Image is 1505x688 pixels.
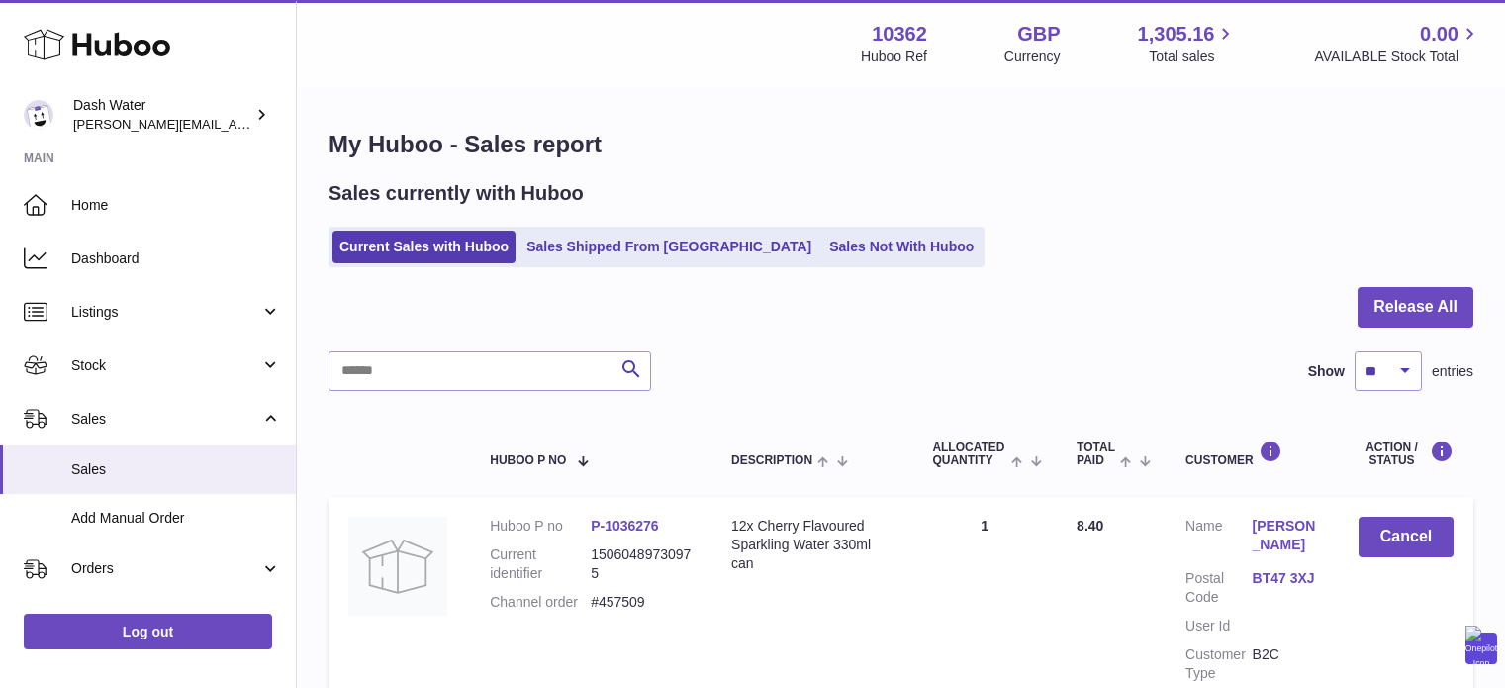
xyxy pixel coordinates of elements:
[71,249,281,268] span: Dashboard
[1308,362,1345,381] label: Show
[490,545,591,583] dt: Current identifier
[591,545,692,583] dd: 15060489730975
[1185,441,1319,467] div: Customer
[73,116,397,132] span: [PERSON_NAME][EMAIL_ADDRESS][DOMAIN_NAME]
[1420,21,1458,48] span: 0.00
[1185,569,1252,607] dt: Postal Code
[348,517,447,616] img: no-photo.jpg
[1077,442,1115,467] span: Total paid
[1138,21,1215,48] span: 1,305.16
[1432,362,1473,381] span: entries
[1358,287,1473,328] button: Release All
[71,509,281,528] span: Add Manual Order
[1185,645,1252,683] dt: Customer Type
[71,356,260,375] span: Stock
[71,303,260,322] span: Listings
[822,231,981,263] a: Sales Not With Huboo
[1149,48,1237,66] span: Total sales
[1185,517,1252,559] dt: Name
[73,96,251,134] div: Dash Water
[332,231,516,263] a: Current Sales with Huboo
[24,100,53,130] img: james@dash-water.com
[1004,48,1061,66] div: Currency
[71,196,281,215] span: Home
[71,559,260,578] span: Orders
[932,442,1005,467] span: ALLOCATED Quantity
[1359,517,1454,557] button: Cancel
[490,593,591,612] dt: Channel order
[1314,21,1481,66] a: 0.00 AVAILABLE Stock Total
[519,231,818,263] a: Sales Shipped From [GEOGRAPHIC_DATA]
[1017,21,1060,48] strong: GBP
[1185,617,1252,636] dt: User Id
[24,614,272,649] a: Log out
[731,517,893,573] div: 12x Cherry Flavoured Sparkling Water 330ml can
[490,517,591,536] dt: Huboo P no
[1253,569,1319,588] a: BT47 3XJ
[591,593,692,612] dd: #457509
[1253,645,1319,683] dd: B2C
[1138,21,1238,66] a: 1,305.16 Total sales
[490,454,566,467] span: Huboo P no
[731,454,812,467] span: Description
[1077,518,1103,534] span: 8.40
[71,410,260,429] span: Sales
[71,460,281,479] span: Sales
[1359,441,1454,467] div: Action / Status
[1314,48,1481,66] span: AVAILABLE Stock Total
[329,180,584,207] h2: Sales currently with Huboo
[861,48,927,66] div: Huboo Ref
[329,129,1473,160] h1: My Huboo - Sales report
[872,21,927,48] strong: 10362
[591,518,659,534] a: P-1036276
[1253,517,1319,554] a: [PERSON_NAME]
